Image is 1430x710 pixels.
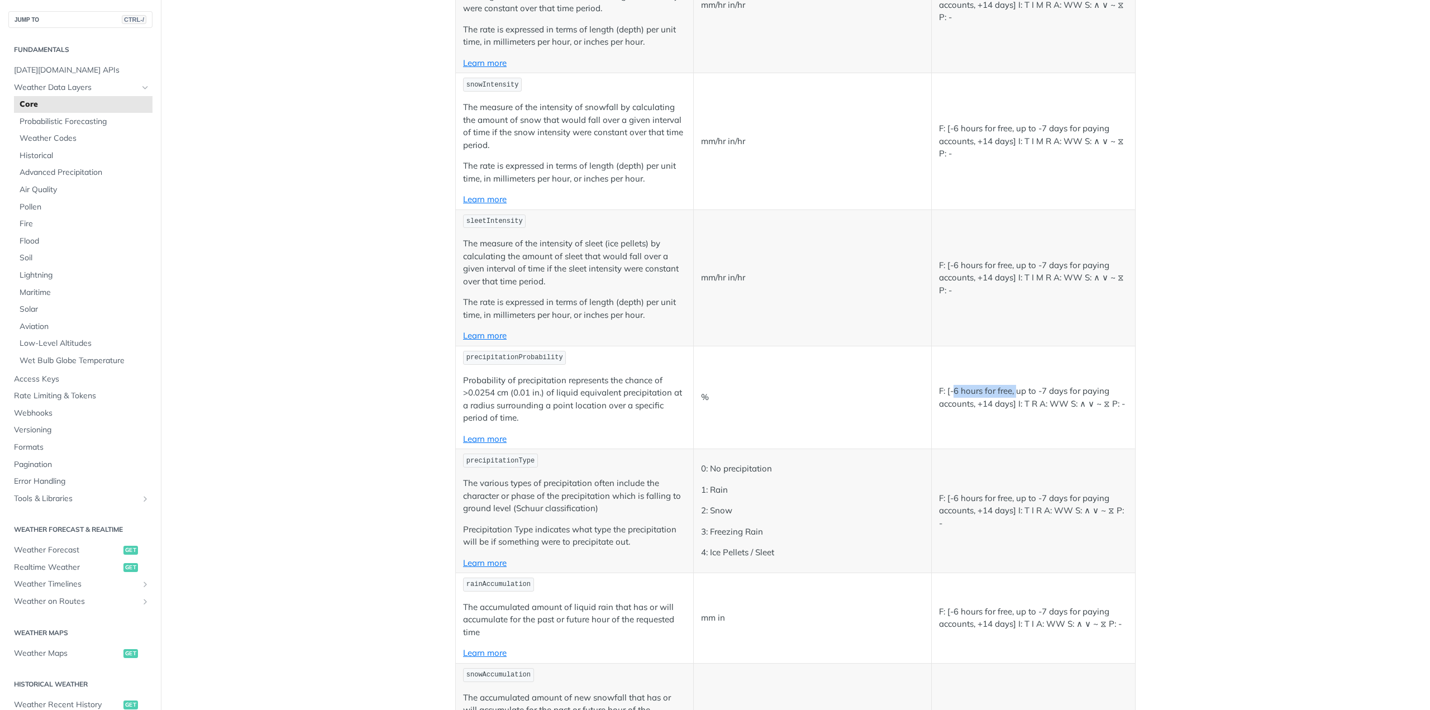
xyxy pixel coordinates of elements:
[8,679,152,689] h2: Historical Weather
[939,606,1128,631] p: F: [-6 hours for free, up to -7 days for paying accounts, +14 days] I: T I A: WW S: ∧ ∨ ~ ⧖ P: -
[20,287,150,298] span: Maritime
[463,330,507,341] a: Learn more
[14,459,150,470] span: Pagination
[20,321,150,332] span: Aviation
[14,476,150,487] span: Error Handling
[466,580,531,588] span: rainAccumulation
[8,542,152,559] a: Weather Forecastget
[8,371,152,388] a: Access Keys
[701,546,924,559] p: 4: Ice Pellets / Sleet
[14,147,152,164] a: Historical
[141,580,150,589] button: Show subpages for Weather Timelines
[20,184,150,196] span: Air Quality
[14,113,152,130] a: Probabilistic Forecasting
[463,58,507,68] a: Learn more
[463,433,507,444] a: Learn more
[20,133,150,144] span: Weather Codes
[8,62,152,79] a: [DATE][DOMAIN_NAME] APIs
[701,484,924,497] p: 1: Rain
[463,477,686,515] p: The various types of precipitation often include the character or phase of the precipitation whic...
[8,628,152,638] h2: Weather Maps
[20,202,150,213] span: Pollen
[20,236,150,247] span: Flood
[20,150,150,161] span: Historical
[14,596,138,607] span: Weather on Routes
[8,45,152,55] h2: Fundamentals
[141,494,150,503] button: Show subpages for Tools & Libraries
[8,79,152,96] a: Weather Data LayersHide subpages for Weather Data Layers
[14,579,138,590] span: Weather Timelines
[20,99,150,110] span: Core
[8,525,152,535] h2: Weather Forecast & realtime
[14,374,150,385] span: Access Keys
[8,456,152,473] a: Pagination
[14,425,150,436] span: Versioning
[463,237,686,288] p: The measure of the intensity of sleet (ice pellets) by calculating the amount of sleet that would...
[14,352,152,369] a: Wet Bulb Globe Temperature
[14,216,152,232] a: Fire
[20,338,150,349] span: Low-Level Altitudes
[122,15,146,24] span: CTRL-/
[701,463,924,475] p: 0: No precipitation
[14,65,150,76] span: [DATE][DOMAIN_NAME] APIs
[20,218,150,230] span: Fire
[463,557,507,568] a: Learn more
[701,612,924,625] p: mm in
[123,701,138,709] span: get
[701,504,924,517] p: 2: Snow
[14,182,152,198] a: Air Quality
[14,648,121,659] span: Weather Maps
[141,597,150,606] button: Show subpages for Weather on Routes
[14,267,152,284] a: Lightning
[8,405,152,422] a: Webhooks
[8,439,152,456] a: Formats
[463,101,686,151] p: The measure of the intensity of snowfall by calculating the amount of snow that would fall over a...
[939,122,1128,160] p: F: [-6 hours for free, up to -7 days for paying accounts, +14 days] I: T I M R A: WW S: ∧ ∨ ~ ⧖ P: -
[8,645,152,662] a: Weather Mapsget
[466,354,563,361] span: precipitationProbability
[20,304,150,315] span: Solar
[701,271,924,284] p: mm/hr in/hr
[14,493,138,504] span: Tools & Libraries
[463,374,686,425] p: Probability of precipitation represents the chance of >0.0254 cm (0.01 in.) of liquid equivalent ...
[939,259,1128,297] p: F: [-6 hours for free, up to -7 days for paying accounts, +14 days] I: T I M R A: WW S: ∧ ∨ ~ ⧖ P: -
[8,576,152,593] a: Weather TimelinesShow subpages for Weather Timelines
[14,335,152,352] a: Low-Level Altitudes
[463,194,507,204] a: Learn more
[701,526,924,539] p: 3: Freezing Rain
[123,563,138,572] span: get
[14,130,152,147] a: Weather Codes
[8,559,152,576] a: Realtime Weatherget
[463,23,686,49] p: The rate is expressed in terms of length (depth) per unit time, in millimeters per hour, or inche...
[14,390,150,402] span: Rate Limiting & Tokens
[939,385,1128,410] p: F: [-6 hours for free, up to -7 days for paying accounts, +14 days] I: T R A: WW S: ∧ ∨ ~ ⧖ P: -
[463,647,507,658] a: Learn more
[20,167,150,178] span: Advanced Precipitation
[14,96,152,113] a: Core
[123,649,138,658] span: get
[14,318,152,335] a: Aviation
[463,523,686,549] p: Precipitation Type indicates what type the precipitation will be if something were to precipitate...
[141,83,150,92] button: Hide subpages for Weather Data Layers
[8,388,152,404] a: Rate Limiting & Tokens
[14,442,150,453] span: Formats
[466,457,535,465] span: precipitationType
[14,562,121,573] span: Realtime Weather
[14,284,152,301] a: Maritime
[463,601,686,639] p: The accumulated amount of liquid rain that has or will accumulate for the past or future hour of ...
[8,490,152,507] a: Tools & LibrariesShow subpages for Tools & Libraries
[701,135,924,148] p: mm/hr in/hr
[14,408,150,419] span: Webhooks
[466,671,531,679] span: snowAccumulation
[14,301,152,318] a: Solar
[14,545,121,556] span: Weather Forecast
[20,252,150,264] span: Soil
[14,199,152,216] a: Pollen
[463,296,686,321] p: The rate is expressed in terms of length (depth) per unit time, in millimeters per hour, or inche...
[20,270,150,281] span: Lightning
[939,492,1128,530] p: F: [-6 hours for free, up to -7 days for paying accounts, +14 days] I: T I R A: WW S: ∧ ∨ ~ ⧖ P: -
[14,233,152,250] a: Flood
[8,11,152,28] button: JUMP TOCTRL-/
[8,593,152,610] a: Weather on RoutesShow subpages for Weather on Routes
[20,355,150,366] span: Wet Bulb Globe Temperature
